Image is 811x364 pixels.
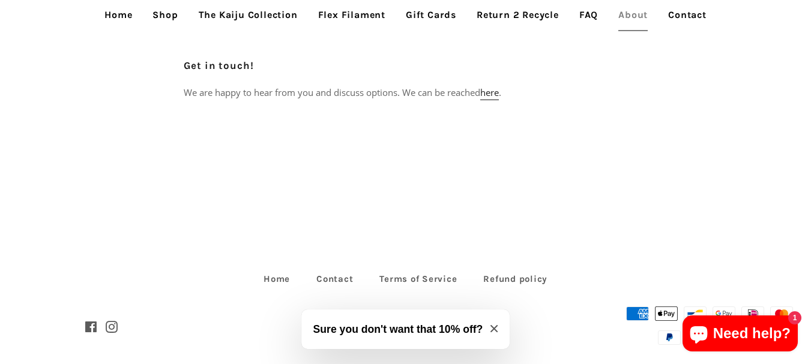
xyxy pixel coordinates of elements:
a: Terms of Service [367,270,469,288]
a: Home [252,270,302,288]
inbox-online-store-chat: Shopify online store chat [679,315,801,354]
a: Refund policy [471,270,559,288]
a: here [480,86,499,100]
a: Contact [304,270,365,288]
h4: Get in touch! [184,59,628,73]
p: We are happy to hear from you and discuss options. We can be reached . [184,85,628,100]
